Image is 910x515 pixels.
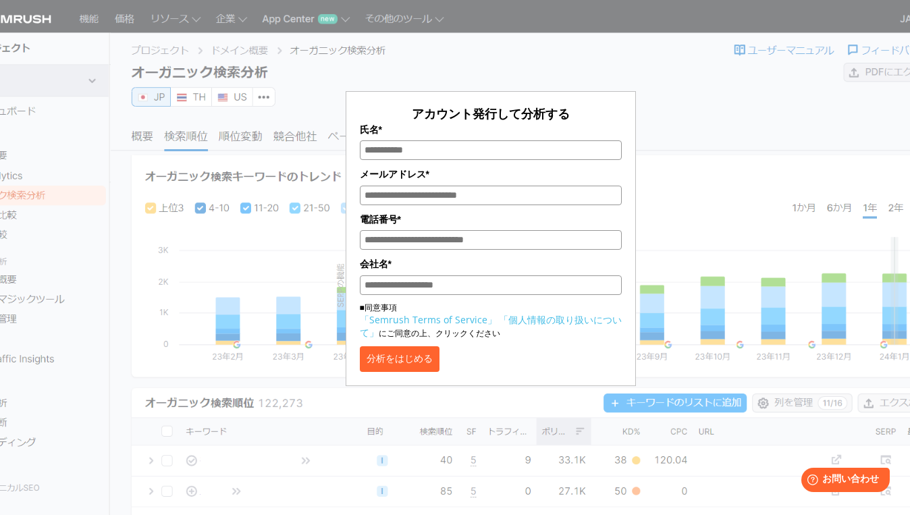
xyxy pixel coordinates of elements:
label: 電話番号* [360,212,622,227]
a: 「個人情報の取り扱いについて」 [360,313,622,339]
iframe: Help widget launcher [790,462,895,500]
button: 分析をはじめる [360,346,439,372]
a: 「Semrush Terms of Service」 [360,313,497,326]
p: ■同意事項 にご同意の上、クリックください [360,302,622,340]
label: メールアドレス* [360,167,622,182]
span: アカウント発行して分析する [412,105,570,121]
